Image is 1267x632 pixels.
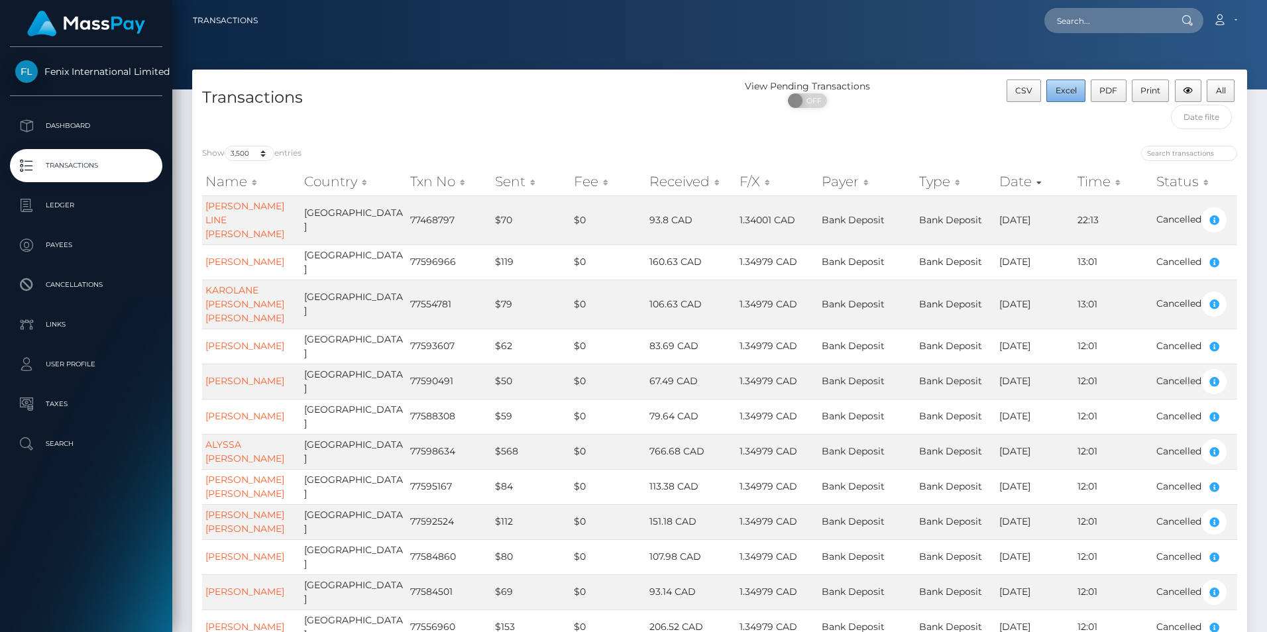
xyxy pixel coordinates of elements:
[1153,364,1237,399] td: Cancelled
[736,504,818,539] td: 1.34979 CAD
[10,149,162,182] a: Transactions
[492,539,571,574] td: $80
[492,244,571,280] td: $119
[1044,8,1169,33] input: Search...
[646,168,736,195] th: Received: activate to sort column ascending
[301,434,407,469] td: [GEOGRAPHIC_DATA]
[916,434,996,469] td: Bank Deposit
[1153,434,1237,469] td: Cancelled
[822,551,885,562] span: Bank Deposit
[202,146,302,161] label: Show entries
[1153,244,1237,280] td: Cancelled
[1074,469,1153,504] td: 12:01
[996,469,1075,504] td: [DATE]
[1074,399,1153,434] td: 12:01
[996,399,1075,434] td: [DATE]
[15,116,157,136] p: Dashboard
[1153,539,1237,574] td: Cancelled
[736,329,818,364] td: 1.34979 CAD
[15,315,157,335] p: Links
[15,394,157,414] p: Taxes
[646,469,736,504] td: 113.38 CAD
[571,244,646,280] td: $0
[205,284,284,324] a: KAROLANE [PERSON_NAME] [PERSON_NAME]
[1074,574,1153,609] td: 12:01
[1153,574,1237,609] td: Cancelled
[205,586,284,598] a: [PERSON_NAME]
[492,504,571,539] td: $112
[205,439,284,464] a: ALYSSA [PERSON_NAME]
[646,574,736,609] td: 93.14 CAD
[571,168,646,195] th: Fee: activate to sort column ascending
[822,340,885,352] span: Bank Deposit
[492,469,571,504] td: $84
[1153,280,1237,329] td: Cancelled
[407,399,491,434] td: 77588308
[205,375,284,387] a: [PERSON_NAME]
[996,244,1075,280] td: [DATE]
[916,168,996,195] th: Type: activate to sort column ascending
[1074,195,1153,244] td: 22:13
[15,60,38,83] img: Fenix International Limited
[996,168,1075,195] th: Date: activate to sort column ascending
[407,504,491,539] td: 77592524
[492,195,571,244] td: $70
[1153,195,1237,244] td: Cancelled
[736,195,818,244] td: 1.34001 CAD
[205,474,284,500] a: [PERSON_NAME] [PERSON_NAME]
[205,200,284,240] a: [PERSON_NAME] LINE [PERSON_NAME]
[15,275,157,295] p: Cancellations
[407,434,491,469] td: 77598634
[10,388,162,421] a: Taxes
[571,504,646,539] td: $0
[571,434,646,469] td: $0
[407,244,491,280] td: 77596966
[736,244,818,280] td: 1.34979 CAD
[996,504,1075,539] td: [DATE]
[1074,504,1153,539] td: 12:01
[571,280,646,329] td: $0
[407,364,491,399] td: 77590491
[492,168,571,195] th: Sent: activate to sort column ascending
[205,340,284,352] a: [PERSON_NAME]
[736,574,818,609] td: 1.34979 CAD
[301,539,407,574] td: [GEOGRAPHIC_DATA]
[492,364,571,399] td: $50
[571,364,646,399] td: $0
[916,399,996,434] td: Bank Deposit
[1153,469,1237,504] td: Cancelled
[1175,79,1202,102] button: Column visibility
[10,66,162,78] span: Fenix International Limited
[407,195,491,244] td: 77468797
[10,189,162,222] a: Ledger
[822,256,885,268] span: Bank Deposit
[646,195,736,244] td: 93.8 CAD
[996,364,1075,399] td: [DATE]
[205,551,284,562] a: [PERSON_NAME]
[996,195,1075,244] td: [DATE]
[15,434,157,454] p: Search
[822,515,885,527] span: Bank Deposit
[407,280,491,329] td: 77554781
[407,329,491,364] td: 77593607
[492,280,571,329] td: $79
[407,539,491,574] td: 77584860
[1074,244,1153,280] td: 13:01
[301,280,407,329] td: [GEOGRAPHIC_DATA]
[492,574,571,609] td: $69
[822,445,885,457] span: Bank Deposit
[571,399,646,434] td: $0
[720,79,895,93] div: View Pending Transactions
[736,399,818,434] td: 1.34979 CAD
[1074,168,1153,195] th: Time: activate to sort column ascending
[301,469,407,504] td: [GEOGRAPHIC_DATA]
[301,364,407,399] td: [GEOGRAPHIC_DATA]
[407,574,491,609] td: 77584501
[646,244,736,280] td: 160.63 CAD
[10,348,162,381] a: User Profile
[1216,85,1226,95] span: All
[205,410,284,422] a: [PERSON_NAME]
[822,375,885,387] span: Bank Deposit
[996,574,1075,609] td: [DATE]
[193,7,258,34] a: Transactions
